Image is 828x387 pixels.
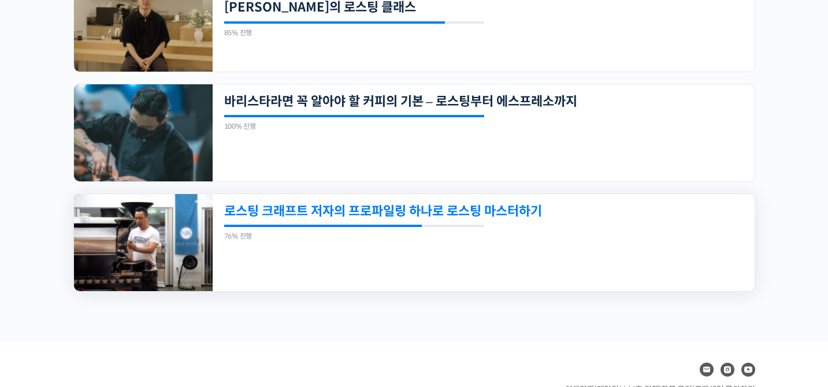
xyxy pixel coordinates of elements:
[3,291,76,320] a: 홈
[224,29,484,36] div: 85% 진행
[149,291,222,320] a: 설정
[179,308,192,318] span: 설정
[224,94,639,109] a: 바리스타라면 꼭 알아야 할 커피의 기본 – 로스팅부터 에스프레소까지
[224,233,484,240] div: 76% 진행
[224,203,639,219] a: 로스팅 크래프트 저자의 프로파일링 하나로 로스팅 마스터하기
[76,291,149,320] a: 대화
[224,123,484,130] div: 100% 진행
[36,308,43,318] span: 홈
[106,309,120,318] span: 대화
